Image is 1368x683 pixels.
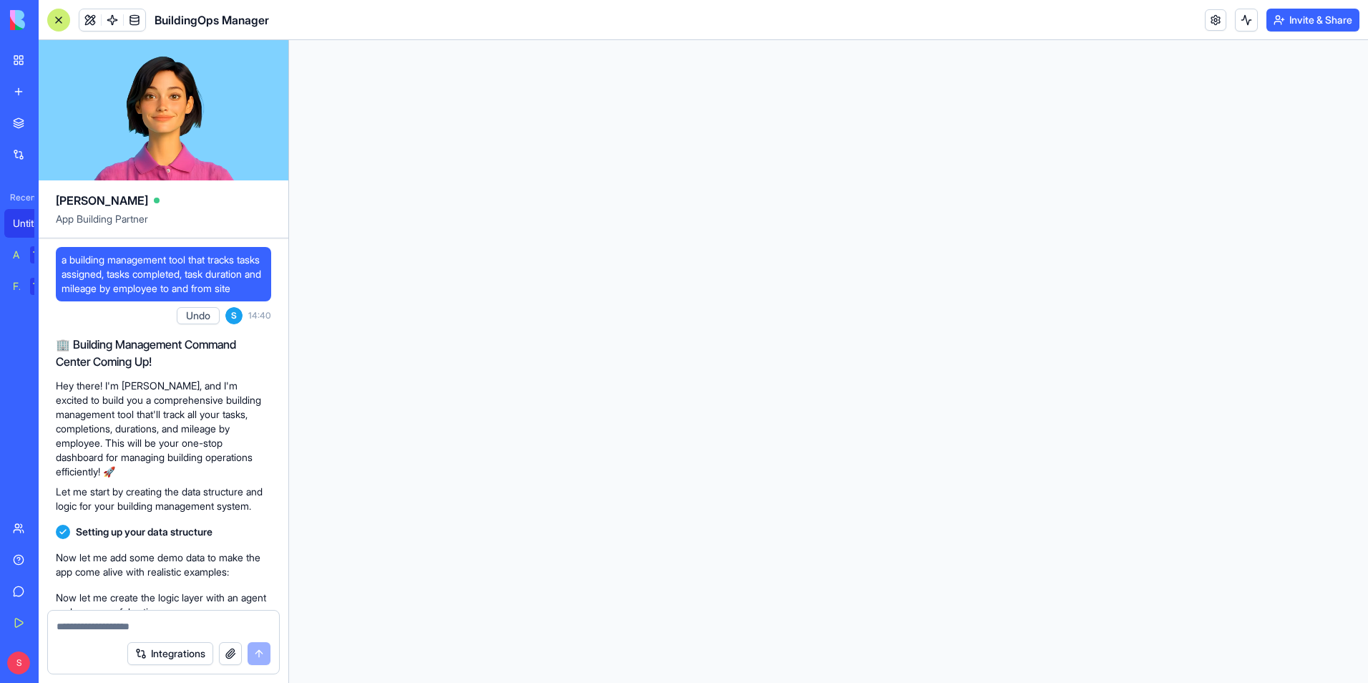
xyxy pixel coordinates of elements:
a: Feedback FormTRY [4,272,62,301]
span: BuildingOps Manager [155,11,269,29]
button: Undo [177,307,220,324]
img: logo [10,10,99,30]
p: Now let me add some demo data to make the app come alive with realistic examples: [56,551,271,579]
span: S [7,651,30,674]
div: AI Logo Generator [13,248,20,262]
div: Feedback Form [13,279,20,294]
span: App Building Partner [56,212,271,238]
div: TRY [30,246,53,263]
span: 14:40 [248,310,271,321]
div: TRY [30,278,53,295]
h2: 🏢 Building Management Command Center Coming Up! [56,336,271,370]
span: Setting up your data structure [76,525,212,539]
span: S [225,307,243,324]
button: Invite & Share [1266,9,1359,32]
div: Untitled App [13,216,53,231]
a: AI Logo GeneratorTRY [4,241,62,269]
p: Hey there! I'm [PERSON_NAME], and I'm excited to build you a comprehensive building management to... [56,379,271,479]
span: a building management tool that tracks tasks assigned, tasks completed, task duration and mileage... [62,253,265,296]
button: Integrations [127,642,213,665]
p: Now let me create the logic layer with an agent and some useful actions: [56,591,271,619]
a: Untitled App [4,209,62,238]
span: Recent [4,192,34,203]
span: [PERSON_NAME] [56,192,148,209]
p: Let me start by creating the data structure and logic for your building management system. [56,485,271,513]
